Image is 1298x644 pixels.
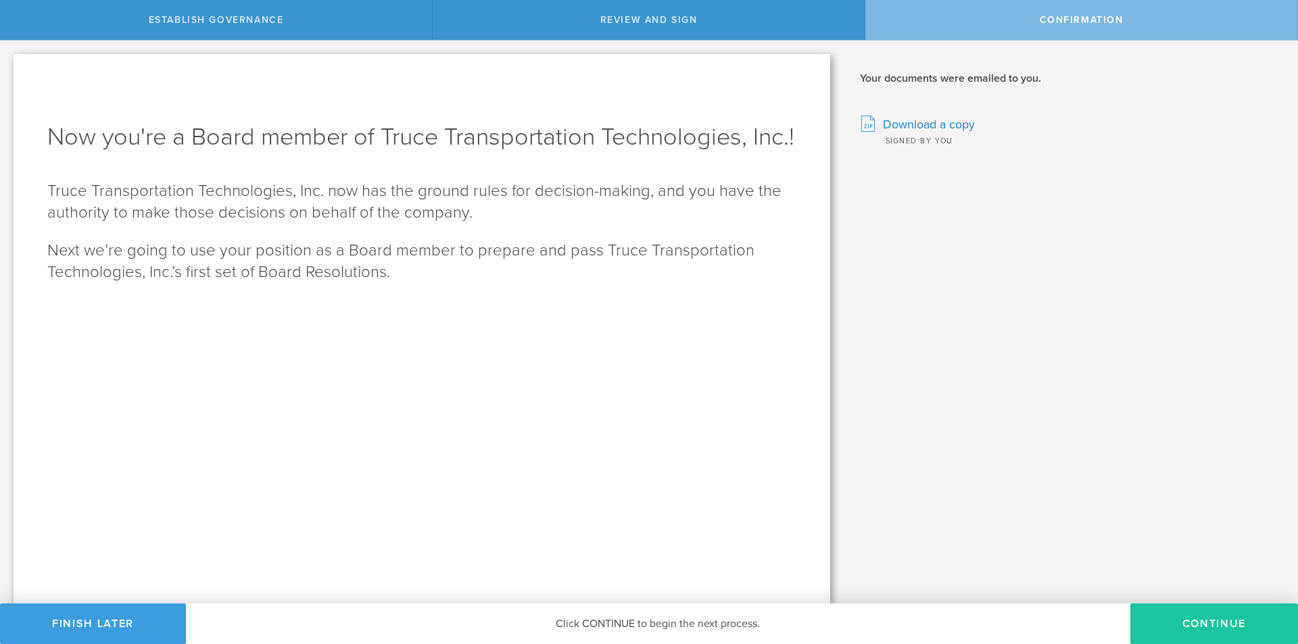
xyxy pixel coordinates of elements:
p: Truce Transportation Technologies, Inc. now has the ground rules for decision-making, and you hav... [47,180,796,224]
p: Next we’re going to use your position as a Board member to prepare and pass Truce Transportation ... [47,240,796,283]
button: Continue [1130,603,1298,644]
span: Confirmation [1040,14,1124,26]
div: Click CONTINUE to begin the next process. [186,603,1130,644]
h2: Your documents were emailed to you. [860,71,1278,86]
h1: Now you're a Board member of Truce Transportation Technologies, Inc.! [47,121,796,153]
span: Establish Governance [149,14,284,26]
iframe: Chat Widget [1230,539,1298,603]
span: Review and Sign [600,14,698,26]
span: Download a copy [883,116,975,133]
div: Signed by you [860,133,1278,147]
